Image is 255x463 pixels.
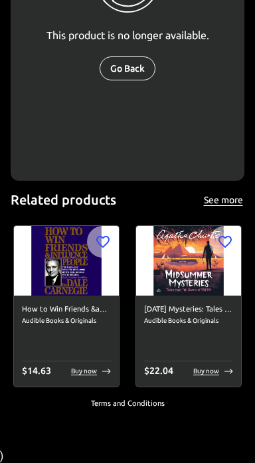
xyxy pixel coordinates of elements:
[46,27,209,43] p: This product is no longer available.
[193,366,219,376] p: Buy now
[11,191,116,209] h5: Related products
[202,192,244,209] button: See more
[144,316,233,326] span: Audible Books & Originals
[144,365,173,376] span: $ 22.04
[100,56,155,81] button: Go Back
[22,316,111,326] span: Audible Books & Originals
[91,399,165,407] a: Terms and Conditions
[71,366,97,376] p: Buy now
[144,304,233,316] h6: [DATE] Mysteries: Tales from the Queen of Mystery
[22,304,111,316] h6: How to Win Friends &amp; Influence People
[22,365,51,376] span: $ 14.63
[136,226,241,296] img: Midsummer Mysteries: Tales from the Queen of Mystery image
[14,226,119,296] img: How to Win Friends &amp; Influence People image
